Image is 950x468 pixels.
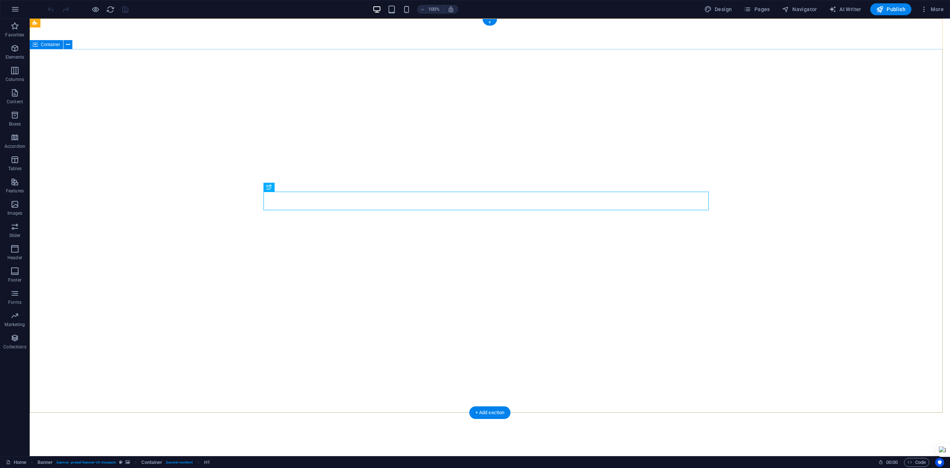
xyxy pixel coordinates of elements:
p: Tables [8,166,22,172]
div: + Add section [469,406,511,419]
p: Footer [8,277,22,283]
p: Accordion [4,143,25,149]
span: 00 00 [886,458,898,467]
span: Pages [744,6,770,13]
button: AI Writer [826,3,864,15]
span: Container [41,42,60,47]
span: Click to select. Double-click to edit [204,458,210,467]
p: Header [7,255,22,261]
button: Pages [741,3,773,15]
span: . banner .preset-banner-v3-museum [56,458,116,467]
p: Images [7,210,23,216]
span: Click to select. Double-click to edit [141,458,162,467]
i: This element is a customizable preset [119,460,122,464]
button: 100% [417,5,443,14]
span: Design [704,6,732,13]
div: Design (Ctrl+Alt+Y) [701,3,735,15]
button: More [917,3,947,15]
span: Navigator [782,6,817,13]
h6: Session time [878,458,898,467]
p: Features [6,188,24,194]
p: Slider [9,233,21,238]
button: Publish [870,3,911,15]
span: AI Writer [829,6,861,13]
p: Columns [6,77,24,82]
span: . banner-content [165,458,192,467]
h6: 100% [428,5,440,14]
span: Code [907,458,926,467]
span: Click to select. Double-click to edit [37,458,53,467]
button: Code [904,458,929,467]
nav: breadcrumb [37,458,210,467]
p: Marketing [4,322,25,328]
span: More [920,6,944,13]
span: Publish [876,6,905,13]
button: Design [701,3,735,15]
p: Elements [6,54,24,60]
span: : [891,459,892,465]
p: Boxes [9,121,21,127]
button: reload [106,5,115,14]
div: + [482,19,497,26]
p: Content [7,99,23,105]
button: Usercentrics [935,458,944,467]
i: Reload page [106,5,115,14]
i: This element contains a background [125,460,130,464]
p: Favorites [5,32,24,38]
p: Collections [3,344,26,350]
i: On resize automatically adjust zoom level to fit chosen device. [448,6,454,13]
button: Navigator [779,3,820,15]
a: Click to cancel selection. Double-click to open Pages [6,458,26,467]
button: Click here to leave preview mode and continue editing [91,5,100,14]
p: Forms [8,299,22,305]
